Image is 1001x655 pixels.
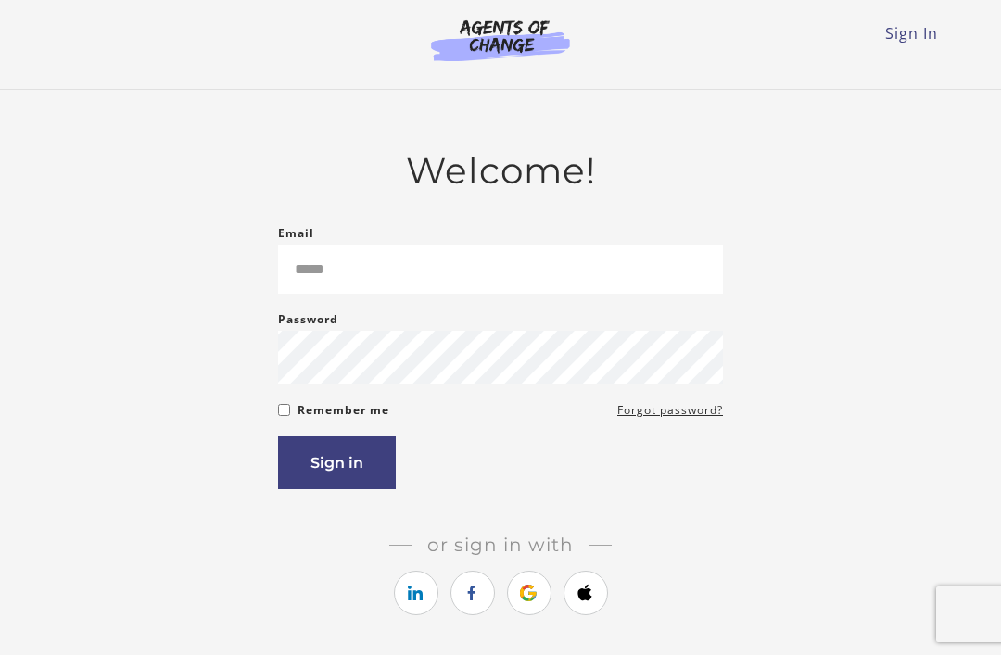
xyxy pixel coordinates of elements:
label: Password [278,309,338,331]
a: https://courses.thinkific.com/users/auth/linkedin?ss%5Breferral%5D=&ss%5Buser_return_to%5D=&ss%5B... [394,571,438,615]
a: Forgot password? [617,399,723,422]
span: Or sign in with [412,534,589,556]
a: https://courses.thinkific.com/users/auth/google?ss%5Breferral%5D=&ss%5Buser_return_to%5D=&ss%5Bvi... [507,571,551,615]
a: https://courses.thinkific.com/users/auth/apple?ss%5Breferral%5D=&ss%5Buser_return_to%5D=&ss%5Bvis... [564,571,608,615]
label: Email [278,222,314,245]
a: Sign In [885,23,938,44]
a: https://courses.thinkific.com/users/auth/facebook?ss%5Breferral%5D=&ss%5Buser_return_to%5D=&ss%5B... [450,571,495,615]
h2: Welcome! [278,149,723,193]
label: Remember me [298,399,389,422]
button: Sign in [278,436,396,489]
img: Agents of Change Logo [412,19,589,61]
